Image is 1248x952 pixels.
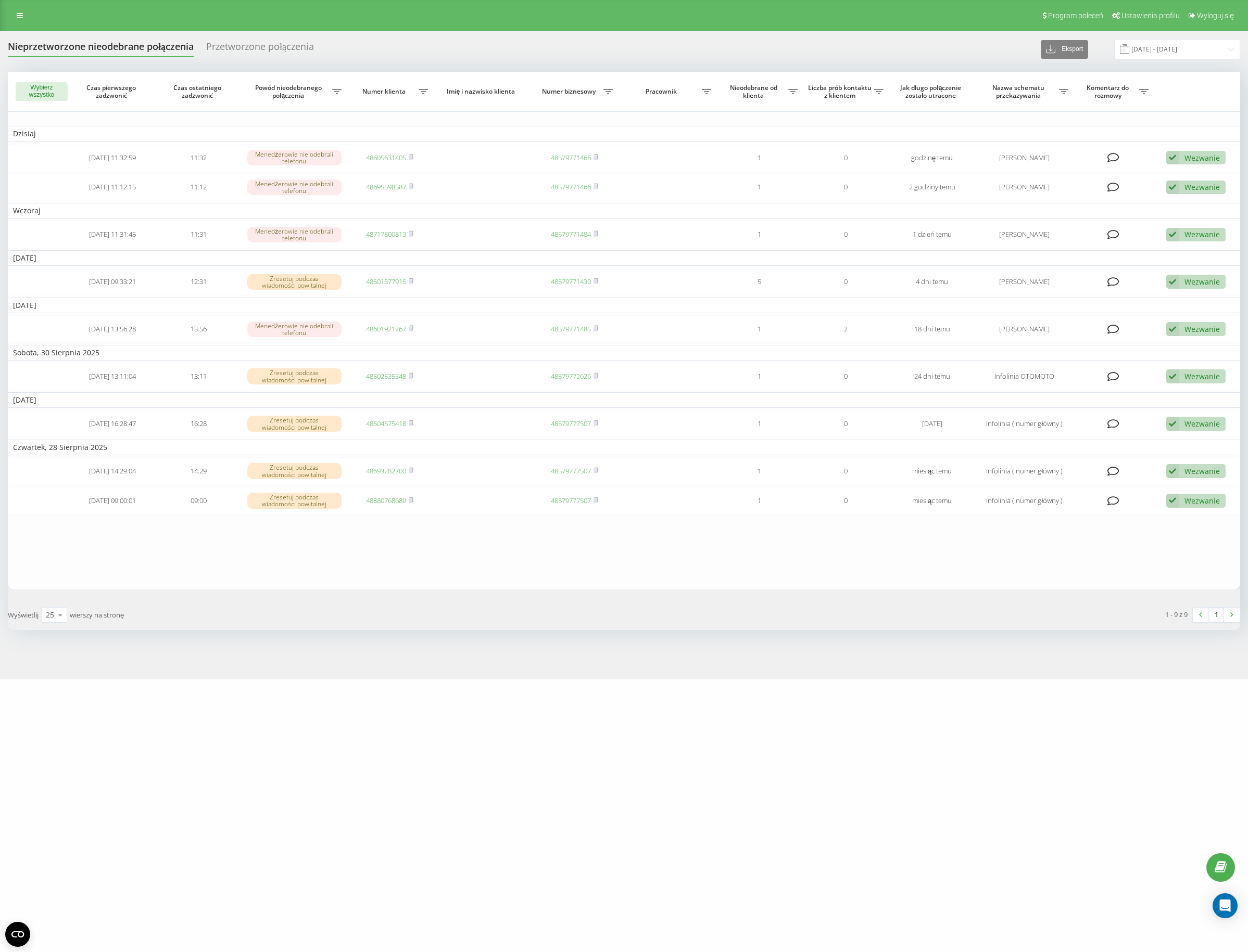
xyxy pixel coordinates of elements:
td: Infolinia OTOMOTO [975,363,1074,390]
a: 48579777507 [551,466,591,475]
div: Wezwanie [1184,371,1220,381]
td: [PERSON_NAME] [975,221,1074,248]
td: 5 [716,268,803,295]
td: 24 dni temu [889,363,975,390]
div: Wezwanie [1184,496,1220,506]
td: 1 [716,221,803,248]
td: 11:31 [156,221,242,248]
div: Zresetuj podczas wiadomości powitalnej [247,463,342,479]
td: [DATE] 11:32:59 [69,144,156,172]
td: 0 [803,173,889,201]
td: 0 [803,457,889,485]
td: 13:11 [156,363,242,390]
td: 2 godziny temu [889,173,975,201]
span: Pracownik [623,87,702,96]
td: [DATE] 13:11:04 [69,363,156,390]
td: 0 [803,144,889,172]
a: 48502535348 [366,371,406,381]
td: [DATE] 09:00:01 [69,487,156,514]
a: 48579771430 [551,277,591,286]
a: 48579771466 [551,182,591,191]
a: 48501377915 [366,277,406,286]
td: Czwartek, 28 Sierpnia 2025 [8,440,1240,455]
div: Wezwanie [1184,419,1220,429]
button: Open CMP widget [5,922,30,947]
td: Dzisiaj [8,126,1240,141]
td: 0 [803,487,889,514]
a: 48880768689 [366,496,406,505]
div: Wezwanie [1184,153,1220,163]
td: godzinę temu [889,144,975,172]
div: Menedżerowie nie odebrali telefonu [247,321,342,337]
div: Wezwanie [1184,277,1220,287]
td: Wczoraj [8,203,1240,218]
td: [DATE] 09:33:21 [69,268,156,295]
div: Zresetuj podczas wiadomości powitalnej [247,493,342,508]
td: 12:31 [156,268,242,295]
a: 48605631405 [366,153,406,162]
div: Zresetuj podczas wiadomości powitalnej [247,274,342,290]
span: Ustawienia profilu [1121,11,1180,20]
td: 1 [716,173,803,201]
a: 48579777507 [551,496,591,505]
td: [PERSON_NAME] [975,268,1074,295]
td: [PERSON_NAME] [975,173,1074,201]
td: [DATE] [8,250,1240,266]
a: 48695598587 [366,182,406,191]
a: 1 [1208,608,1224,622]
span: Wyloguj się [1197,11,1234,20]
td: 1 [716,457,803,485]
div: Menedżerowie nie odebrali telefonu [247,179,342,195]
td: 1 [716,363,803,390]
td: 13:56 [156,315,242,343]
td: [PERSON_NAME] [975,315,1074,343]
span: Jak długo połączenie zostało utracone [898,84,966,100]
span: Liczba prób kontaktu z klientem [808,84,875,100]
span: Czas pierwszego zadzwonić [79,84,147,100]
td: 16:28 [156,410,242,438]
span: Program poleceń [1048,11,1103,20]
td: [DATE] 11:12:15 [69,173,156,201]
td: [DATE] 14:29:04 [69,457,156,485]
td: 14:29 [156,457,242,485]
a: 48579771466 [551,153,591,162]
button: Eksport [1041,40,1088,59]
td: Sobota, 30 Sierpnia 2025 [8,345,1240,361]
a: 48579777507 [551,419,591,428]
td: 11:32 [156,144,242,172]
td: 09:00 [156,487,242,514]
td: 0 [803,268,889,295]
a: 48579771485 [551,324,591,333]
td: [DATE] 11:31:45 [69,221,156,248]
td: 4 dni temu [889,268,975,295]
td: miesiąc temu [889,487,975,514]
span: Imię i nazwisko klienta [443,87,522,96]
a: 48693282700 [366,466,406,475]
span: Czas ostatniego zadzwonić [165,84,233,100]
div: Nieprzetworzone nieodebrane połączenia [8,41,194,57]
span: Komentarz do rozmowy [1079,84,1139,100]
td: 1 [716,410,803,438]
div: 25 [46,610,54,620]
div: Wezwanie [1184,229,1220,239]
td: 2 [803,315,889,343]
td: [DATE] [8,298,1240,313]
td: [DATE] [889,410,975,438]
div: Wezwanie [1184,182,1220,192]
div: 1 - 9 z 9 [1165,609,1188,620]
a: 48601921267 [366,324,406,333]
td: Infolinia ( numer główny ) [975,457,1074,485]
span: wierszy na stronę [70,610,124,620]
td: 11:12 [156,173,242,201]
div: Zresetuj podczas wiadomości powitalnej [247,368,342,384]
span: Nieodebrane od klienta [722,84,788,100]
div: Przetworzone połączenia [206,41,314,57]
div: Open Intercom Messenger [1213,893,1238,918]
td: [PERSON_NAME] [975,144,1074,172]
div: Menedżerowie nie odebrali telefonu [247,150,342,165]
td: miesiąc temu [889,457,975,485]
td: 0 [803,410,889,438]
td: 1 [716,315,803,343]
a: 48504575418 [366,419,406,428]
button: Wybierz wszystko [16,82,68,101]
